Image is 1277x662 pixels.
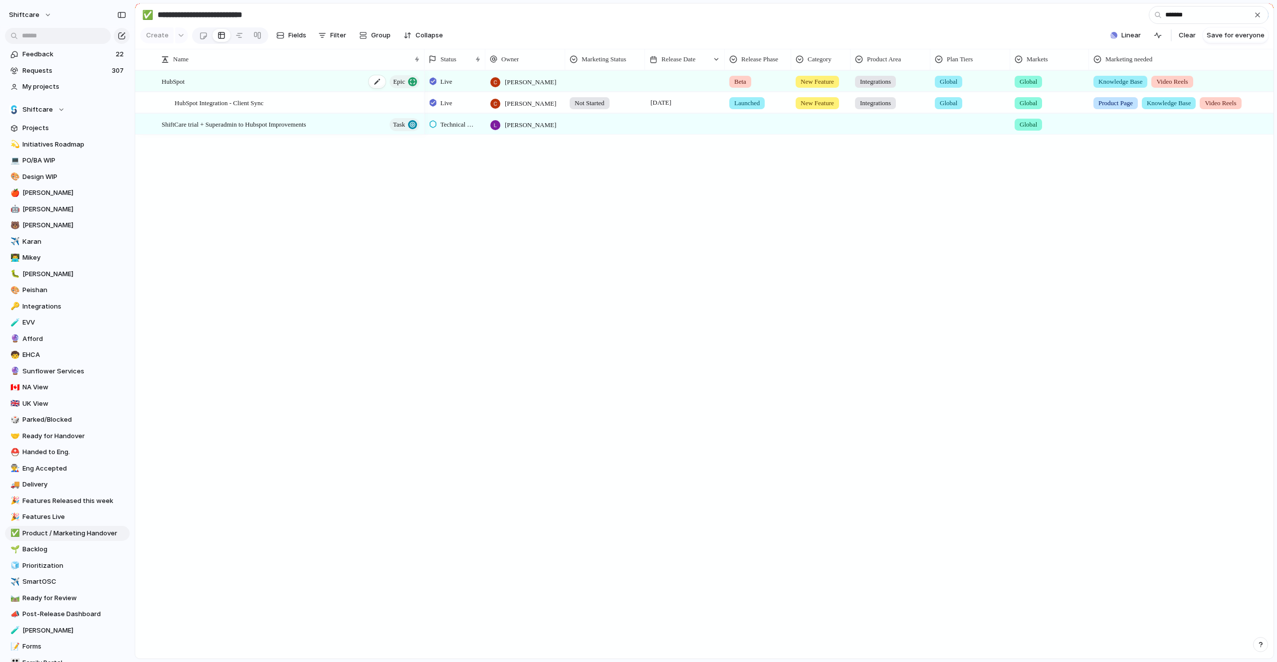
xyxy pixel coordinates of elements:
span: [PERSON_NAME] [22,204,126,214]
a: 📝Forms [5,639,130,654]
button: 🇨🇦 [9,382,19,392]
div: ⛑️ [10,447,17,458]
button: 🎉 [9,496,19,506]
button: 👨‍🏭 [9,464,19,474]
span: PO/BA WIP [22,156,126,165]
a: 🇬🇧UK View [5,396,130,411]
span: Knowledge Base [1098,77,1142,87]
button: Linear [1106,28,1145,43]
a: 🧊Prioritization [5,558,130,573]
span: Feedback [22,49,113,59]
button: Task [390,118,420,131]
button: Fields [272,27,310,43]
div: 🎉 [10,495,17,506]
button: ⛑️ [9,447,19,457]
div: 🧒 [10,349,17,361]
div: ✅ [142,8,153,21]
span: Post-Release Dashboard [22,609,126,619]
div: 🧊 [10,560,17,571]
div: 🤝 [10,430,17,442]
span: Live [440,98,452,108]
span: Fields [288,30,306,40]
a: 🛤️Ready for Review [5,591,130,606]
div: 🤝Ready for Handover [5,429,130,444]
span: Shiftcare [22,105,53,115]
a: 👨‍🏭Eng Accepted [5,461,130,476]
span: Delivery [22,480,126,490]
a: 🎨Peishan [5,283,130,298]
a: 🧒EHCA [5,347,130,362]
div: ✈️ [10,576,17,588]
span: Video Reels [1205,98,1236,108]
div: 🤖 [10,203,17,215]
button: 🇬🇧 [9,399,19,409]
div: 🍎 [10,187,17,199]
span: Release Date [661,54,695,64]
span: shiftcare [9,10,39,20]
div: 💻PO/BA WIP [5,153,130,168]
span: Sunflower Services [22,366,126,376]
span: 307 [112,66,126,76]
span: Not Started [575,98,605,108]
span: [PERSON_NAME] [22,269,126,279]
span: [PERSON_NAME] [22,626,126,636]
span: Projects [22,123,126,133]
div: 🚚 [10,479,17,491]
div: 🇬🇧 [10,398,17,409]
div: 🐻 [10,220,17,231]
button: 🤖 [9,204,19,214]
button: Epic [390,75,420,88]
span: [PERSON_NAME] [22,220,126,230]
span: 22 [116,49,126,59]
span: Product / Marketing Handover [22,528,126,538]
button: 🎉 [9,512,19,522]
span: Global [1020,98,1037,108]
div: 💻 [10,155,17,166]
span: My projects [22,82,126,92]
button: 👨‍💻 [9,253,19,263]
div: 🧪 [10,625,17,636]
a: 🔑Integrations [5,299,130,314]
div: 💫 [10,139,17,150]
span: Integrations [22,302,126,312]
span: SmartOSC [22,577,126,587]
span: Forms [22,642,126,652]
span: Clear [1179,30,1196,40]
span: Initiatives Roadmap [22,140,126,150]
div: 🎨 [10,171,17,182]
button: ✈️ [9,237,19,247]
span: Release Phase [741,54,778,64]
div: ⛑️Handed to Eng. [5,445,130,460]
a: 🎉Features Live [5,509,130,524]
button: Filter [314,27,350,43]
span: Name [173,54,189,64]
button: 🚚 [9,480,19,490]
span: Linear [1121,30,1141,40]
span: Plan Tiers [947,54,973,64]
button: 📣 [9,609,19,619]
span: New Feature [801,77,834,87]
div: 🐛 [10,268,17,280]
a: 🇨🇦NA View [5,380,130,395]
span: NA View [22,382,126,392]
button: 🐻 [9,220,19,230]
a: 🍎[PERSON_NAME] [5,185,130,200]
span: [PERSON_NAME] [505,120,556,130]
span: [PERSON_NAME] [505,99,556,109]
a: Requests307 [5,63,130,78]
button: 🤝 [9,431,19,441]
button: 🌱 [9,544,19,554]
span: Markets [1027,54,1048,64]
span: HubSpot Integration - Client Sync [175,97,263,108]
div: 🔑 [10,301,17,312]
div: 🎨 [10,285,17,296]
span: Global [1020,77,1037,87]
button: 📝 [9,642,19,652]
span: Afford [22,334,126,344]
span: Save for everyone [1207,30,1265,40]
span: New Feature [801,98,834,108]
div: 🔮Afford [5,331,130,346]
button: shiftcare [4,7,57,23]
